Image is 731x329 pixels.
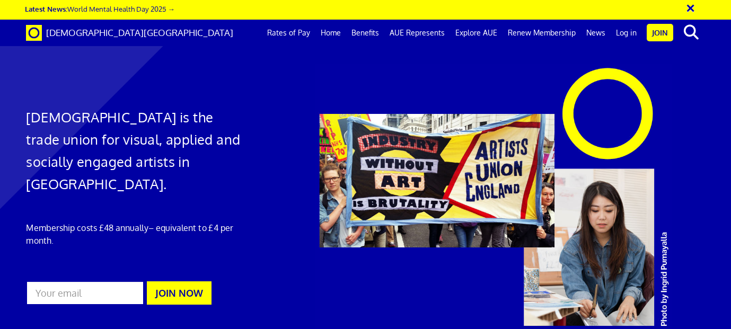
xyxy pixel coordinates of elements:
[503,20,581,46] a: Renew Membership
[26,221,242,247] p: Membership costs £48 annually – equivalent to £4 per month.
[26,281,144,305] input: Your email
[147,281,212,305] button: JOIN NOW
[611,20,642,46] a: Log in
[450,20,503,46] a: Explore AUE
[384,20,450,46] a: AUE Represents
[46,27,233,38] span: [DEMOGRAPHIC_DATA][GEOGRAPHIC_DATA]
[18,20,241,46] a: Brand [DEMOGRAPHIC_DATA][GEOGRAPHIC_DATA]
[346,20,384,46] a: Benefits
[262,20,315,46] a: Rates of Pay
[25,4,175,13] a: Latest News:World Mental Health Day 2025 →
[581,20,611,46] a: News
[26,106,242,195] h1: [DEMOGRAPHIC_DATA] is the trade union for visual, applied and socially engaged artists in [GEOGRA...
[315,20,346,46] a: Home
[25,4,67,13] strong: Latest News:
[675,21,708,43] button: search
[647,24,673,41] a: Join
